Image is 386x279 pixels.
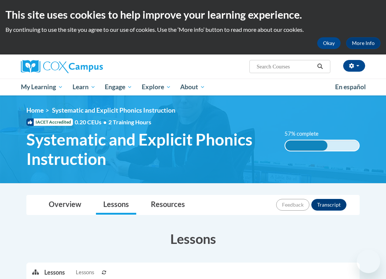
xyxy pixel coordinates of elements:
a: Engage [100,79,137,95]
div: Main menu [15,79,371,95]
h2: This site uses cookies to help improve your learning experience. [5,7,381,22]
h3: Lessons [26,230,360,248]
a: Resources [144,195,192,215]
span: En español [335,83,366,91]
button: Okay [317,37,341,49]
span: IACET Accredited [26,118,73,126]
span: Lessons [76,268,94,276]
span: Learn [73,83,96,91]
span: • [103,118,107,125]
span: Systematic and Explicit Phonics Instruction [52,106,175,114]
a: More Info [346,37,381,49]
button: Search [315,62,326,71]
div: 57% complete [285,140,327,151]
span: About [180,83,205,91]
span: Engage [105,83,132,91]
a: Lessons [96,195,136,215]
span: Explore [142,83,171,91]
a: Explore [137,79,176,95]
a: About [176,79,210,95]
p: Lessons [44,268,65,276]
a: My Learning [16,79,68,95]
a: Cox Campus [21,60,128,73]
button: Feedback [276,199,309,211]
img: Cox Campus [21,60,103,73]
p: By continuing to use the site you agree to our use of cookies. Use the ‘More info’ button to read... [5,26,381,34]
iframe: Button to launch messaging window [357,250,380,273]
a: Overview [41,195,89,215]
span: Systematic and Explicit Phonics Instruction [26,130,274,169]
a: Home [26,106,44,114]
button: Transcript [311,199,346,211]
span: 0.20 CEUs [75,118,108,126]
button: Account Settings [343,60,365,72]
input: Search Courses [256,62,315,71]
a: En español [330,79,371,95]
label: 57% complete [285,130,327,138]
span: 2 Training Hours [108,118,151,125]
a: Learn [68,79,100,95]
span: My Learning [21,83,63,91]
